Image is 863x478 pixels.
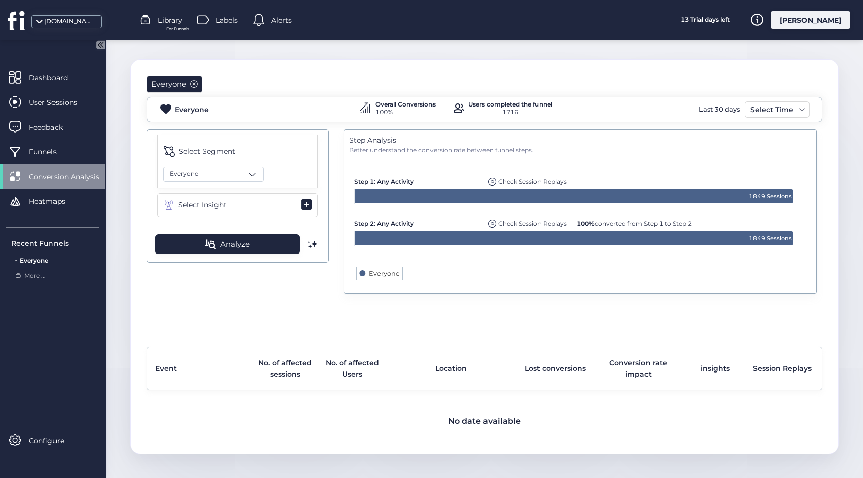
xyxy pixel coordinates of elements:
span: Labels [215,15,238,26]
div: [DOMAIN_NAME] [44,17,95,26]
div: Everyone [175,104,209,115]
span: Select Segment [179,146,235,157]
span: Library [158,15,182,26]
button: Analyze [155,234,300,254]
span: converted from Step 1 to Step 2 [577,220,692,227]
span: Event [155,363,177,374]
span: Everyone [170,169,198,179]
div: Overall Conversions [375,101,436,108]
span: Alerts [271,15,292,26]
div: [PERSON_NAME] [771,11,850,29]
div: Recent Funnels [11,238,99,249]
span: Everyone [20,257,48,264]
div: Last 30 days [696,101,742,118]
div: 100% [375,108,436,117]
span: User Sessions [29,97,92,108]
text: Everyone [369,270,400,277]
span: No. of affected Users [321,357,384,380]
div: Users completed the funnel [468,101,552,108]
span: Lost conversions [525,363,586,374]
span: Analyze [220,238,250,250]
button: Select Segment [158,140,317,163]
div: No date available [448,415,521,428]
span: Funnels [29,146,72,157]
text: 1849 Sessions [749,235,792,242]
div: Step Analysis [349,135,811,146]
span: Check Session Replays [498,220,567,227]
button: Select Insight [157,193,318,217]
div: 1716 [468,108,552,117]
span: Conversion rate impact [598,357,679,380]
span: No. of affected sessions [254,357,316,380]
span: insights [700,363,730,374]
div: Step 2: Any Activity [354,215,480,228]
span: Check Session Replays [498,178,567,185]
div: 100% converted from Step 1 to Step 2 [574,215,694,228]
span: Conversion Analysis [29,171,115,182]
span: . [15,255,17,264]
span: Step 2: Any Activity [354,220,414,227]
span: Feedback [29,122,78,133]
span: Location [435,363,467,374]
div: 13 Trial days left [667,11,743,29]
span: Configure [29,435,79,446]
span: Select Insight [178,199,227,210]
span: Step 1: Any Activity [354,178,414,185]
div: Step 1: Any Activity [354,173,480,186]
div: Replays of user dropping [486,172,569,186]
text: 1849 Sessions [749,193,792,200]
span: For Funnels [166,26,189,32]
b: 100% [577,220,595,227]
span: Everyone [151,78,186,90]
span: Dashboard [29,72,83,83]
span: Heatmaps [29,196,80,207]
span: More ... [24,271,46,281]
div: Replays of user dropping [486,214,569,228]
div: Better understand the conversion rate between funnel steps. [349,146,811,155]
div: Select Time [748,103,796,116]
span: Session Replays [753,363,812,374]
